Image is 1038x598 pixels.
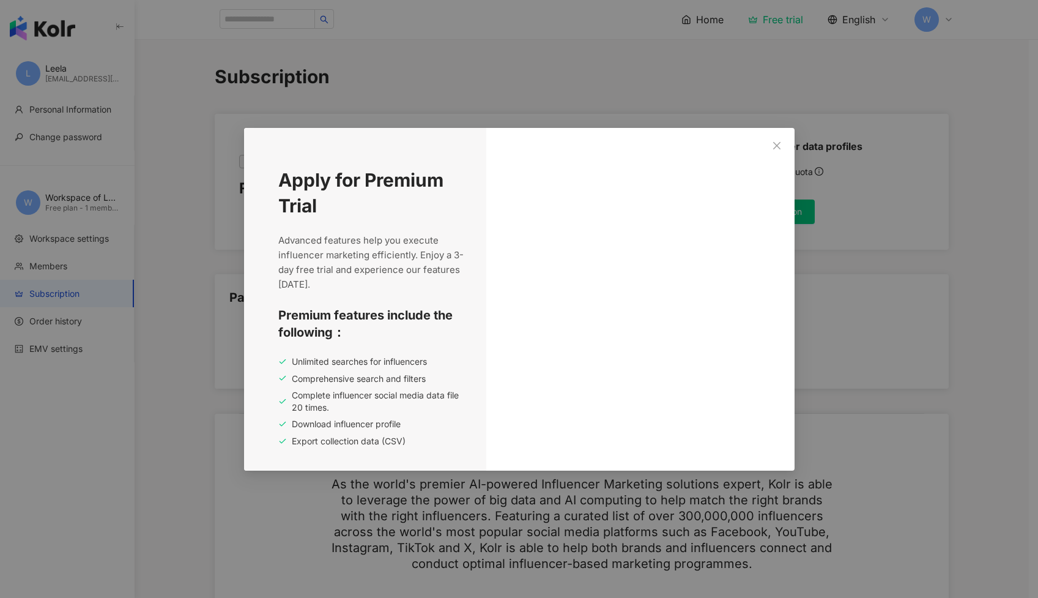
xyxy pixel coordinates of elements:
span: close [772,140,782,150]
div: Download influencer profile [278,418,464,430]
div: Comprehensive search and filters [278,372,464,384]
span: Advanced features help you execute influencer marketing efficiently. Enjoy a 3-day free trial and... [278,233,464,292]
button: Close [765,133,789,157]
span: Apply for Premium Trial [278,167,464,219]
span: Premium features include the following： [278,307,464,341]
div: Complete influencer social media data file 20 times. [278,389,464,413]
div: Unlimited searches for influencers [278,356,464,368]
div: Export collection data (CSV) [278,435,464,447]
